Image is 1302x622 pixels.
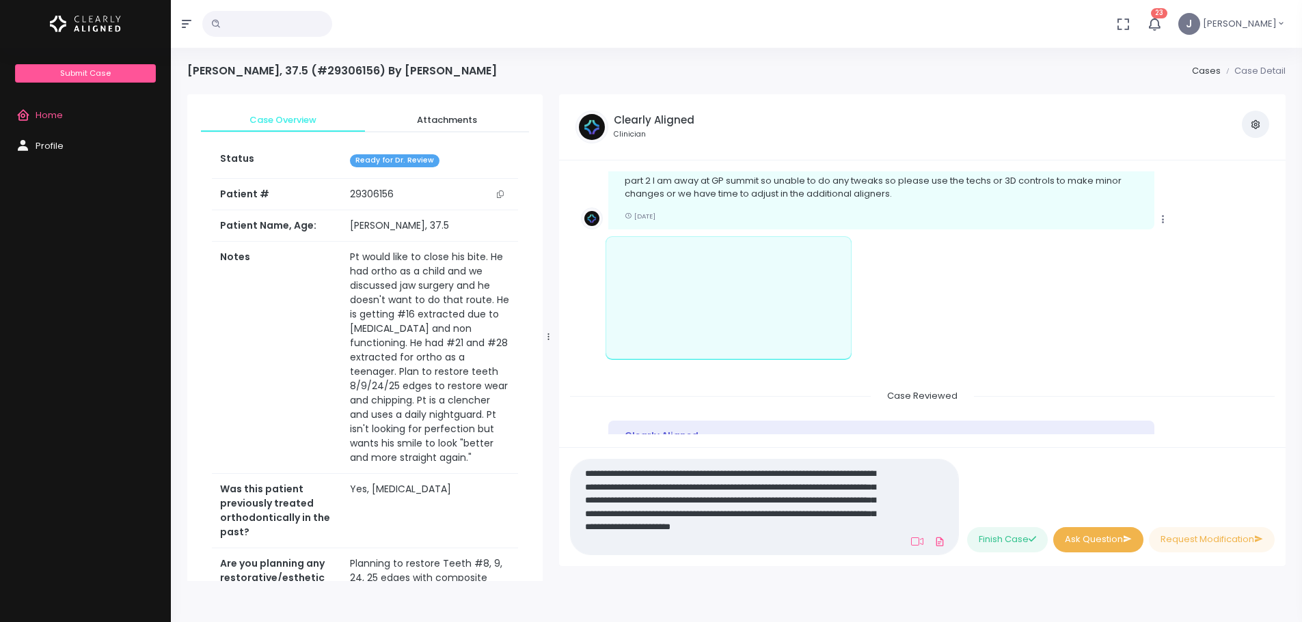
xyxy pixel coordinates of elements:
[1053,527,1143,552] button: Ask Question
[50,10,121,38] img: Logo Horizontal
[212,143,342,178] th: Status
[1178,13,1200,35] span: J
[36,109,63,122] span: Home
[1149,527,1275,552] button: Request Modification
[1151,8,1167,18] span: 23
[625,429,1138,442] div: Clearly Aligned
[342,210,517,242] td: [PERSON_NAME], 37.5
[625,174,1138,201] p: part 2 I am away at GP summit so unable to do any tweaks so please use the techs or 3D controls t...
[967,527,1048,552] button: Finish Case
[212,178,342,210] th: Patient #
[1221,64,1286,78] li: Case Detail
[1192,64,1221,77] a: Cases
[376,113,518,127] span: Attachments
[187,94,543,581] div: scrollable content
[187,64,497,77] h4: [PERSON_NAME], 37.5 (#29306156) By [PERSON_NAME]
[212,474,342,548] th: Was this patient previously treated orthodontically in the past?
[212,113,354,127] span: Case Overview
[1203,17,1277,31] span: [PERSON_NAME]
[871,385,974,406] span: Case Reviewed
[625,212,655,221] small: [DATE]
[932,529,948,554] a: Add Files
[342,242,517,474] td: Pt would like to close his bite. He had ortho as a child and we discussed jaw surgery and he does...
[350,154,439,167] span: Ready for Dr. Review
[614,114,694,126] h5: Clearly Aligned
[212,242,342,474] th: Notes
[60,68,111,79] span: Submit Case
[570,171,1275,434] div: scrollable content
[15,64,155,83] a: Submit Case
[614,129,694,140] small: Clinician
[342,179,517,210] td: 29306156
[212,210,342,242] th: Patient Name, Age:
[342,474,517,548] td: Yes, [MEDICAL_DATA]
[908,536,926,547] a: Add Loom Video
[36,139,64,152] span: Profile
